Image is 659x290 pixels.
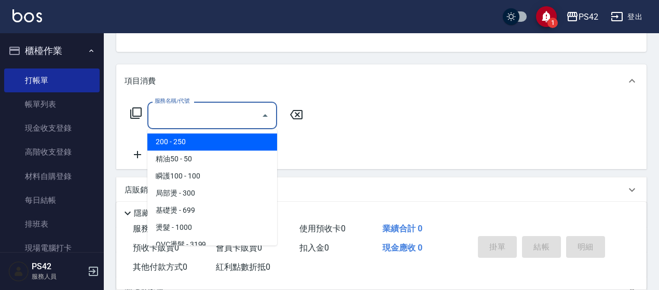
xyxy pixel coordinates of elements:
div: 店販銷售 [116,177,647,202]
a: 打帳單 [4,68,100,92]
a: 排班表 [4,212,100,236]
div: PS42 [579,10,598,23]
span: 其他付款方式 0 [133,262,187,272]
span: 扣入金 0 [299,243,329,253]
span: 基礎燙 - 699 [147,202,277,219]
span: 1 [547,18,558,28]
button: 登出 [607,7,647,26]
span: 200 - 250 [147,133,277,150]
a: 每日結帳 [4,188,100,212]
div: 項目消費 [116,64,647,98]
img: Person [8,261,29,282]
a: 現場電腦打卡 [4,236,100,260]
button: Close [257,107,273,124]
span: 服務消費 0 [133,224,171,233]
label: 服務名稱/代號 [155,97,189,105]
span: 預收卡販賣 0 [133,243,179,253]
span: 業績合計 0 [382,224,422,233]
p: 服務人員 [32,272,85,281]
span: 精油50 - 50 [147,150,277,168]
span: 局部燙 - 300 [147,185,277,202]
p: 店販銷售 [125,185,156,196]
a: 高階收支登錄 [4,140,100,164]
a: 帳單列表 [4,92,100,116]
span: 瞬護100 - 100 [147,168,277,185]
p: 項目消費 [125,76,156,87]
a: 現金收支登錄 [4,116,100,140]
span: 會員卡販賣 0 [216,243,262,253]
img: Logo [12,9,42,22]
p: 隱藏業績明細 [134,208,181,219]
span: 燙髮 - 1000 [147,219,277,236]
a: 材料自購登錄 [4,164,100,188]
button: PS42 [562,6,602,27]
h5: PS42 [32,261,85,272]
span: OVC燙髮 - 3199 [147,236,277,253]
button: save [536,6,557,27]
span: 現金應收 0 [382,243,422,253]
span: 使用預收卡 0 [299,224,346,233]
span: 紅利點數折抵 0 [216,262,270,272]
button: 櫃檯作業 [4,37,100,64]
